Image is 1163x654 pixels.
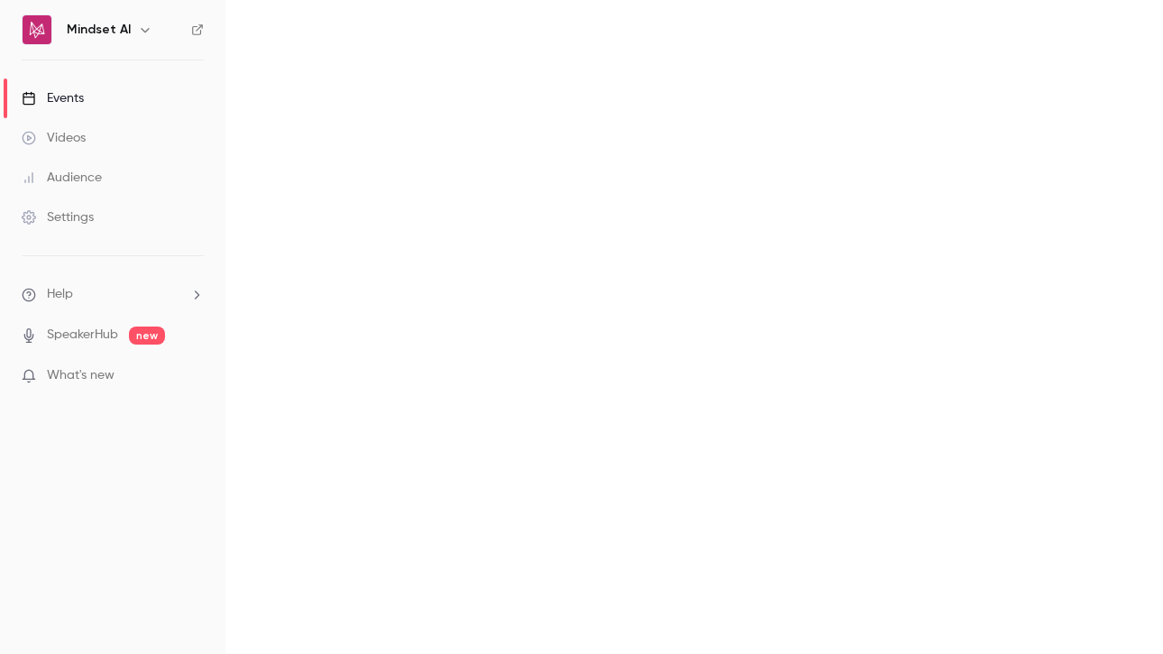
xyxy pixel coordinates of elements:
[22,169,102,187] div: Audience
[47,366,114,385] span: What's new
[67,21,131,39] h6: Mindset AI
[22,89,84,107] div: Events
[22,129,86,147] div: Videos
[23,15,51,44] img: Mindset AI
[22,208,94,226] div: Settings
[22,285,204,304] li: help-dropdown-opener
[47,326,118,345] a: SpeakerHub
[129,327,165,345] span: new
[47,285,73,304] span: Help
